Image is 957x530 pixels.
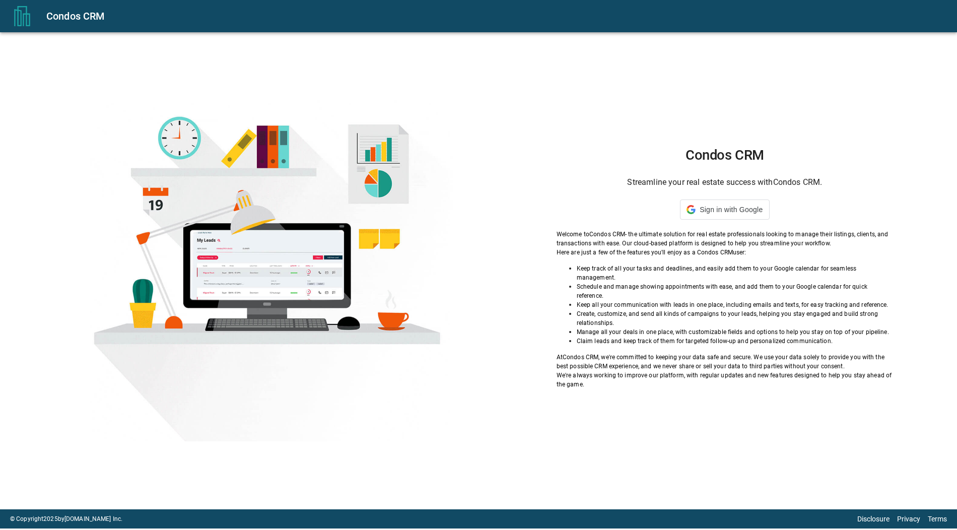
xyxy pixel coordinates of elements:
[10,514,122,523] p: © Copyright 2025 by
[557,147,893,163] h1: Condos CRM
[857,515,890,523] a: Disclosure
[577,309,893,327] p: Create, customize, and send all kinds of campaigns to your leads, helping you stay engaged and bu...
[577,327,893,337] p: Manage all your deals in one place, with customizable fields and options to help you stay on top ...
[577,300,893,309] p: Keep all your communication with leads in one place, including emails and texts, for easy trackin...
[577,337,893,346] p: Claim leads and keep track of them for targeted follow-up and personalized communication.
[557,353,893,371] p: At Condos CRM , we're committed to keeping your data safe and secure. We use your data solely to ...
[557,371,893,389] p: We're always working to improve our platform, with regular updates and new features designed to h...
[557,175,893,189] h6: Streamline your real estate success with Condos CRM .
[64,515,122,522] a: [DOMAIN_NAME] Inc.
[700,206,763,214] span: Sign in with Google
[897,515,920,523] a: Privacy
[46,8,945,24] div: Condos CRM
[577,264,893,282] p: Keep track of all your tasks and deadlines, and easily add them to your Google calendar for seaml...
[557,248,893,257] p: Here are just a few of the features you'll enjoy as a Condos CRM user:
[557,230,893,248] p: Welcome to Condos CRM - the ultimate solution for real estate professionals looking to manage the...
[680,200,769,220] div: Sign in with Google
[928,515,947,523] a: Terms
[577,282,893,300] p: Schedule and manage showing appointments with ease, and add them to your Google calendar for quic...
